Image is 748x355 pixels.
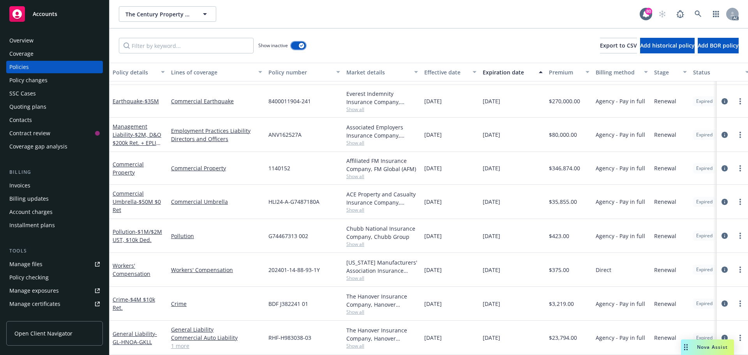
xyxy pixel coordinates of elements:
a: Pollution [171,232,262,240]
div: Status [693,68,741,76]
div: Effective date [424,68,468,76]
span: Show all [346,207,418,213]
div: Policy changes [9,74,48,87]
span: Add BOR policy [698,42,739,49]
span: Renewal [654,300,676,308]
a: Policy checking [6,271,103,284]
div: Contract review [9,127,50,140]
a: more [736,197,745,207]
span: [DATE] [483,334,500,342]
span: [DATE] [424,266,442,274]
span: 1140152 [268,164,290,172]
span: [DATE] [483,131,500,139]
a: Contacts [6,114,103,126]
a: Accounts [6,3,103,25]
span: HLI24-A-G7487180A [268,198,319,206]
a: Report a Bug [672,6,688,22]
a: more [736,97,745,106]
div: Expiration date [483,68,534,76]
span: Direct [596,266,611,274]
span: Renewal [654,334,676,342]
a: General Liability [171,325,262,334]
span: Expired [696,266,713,273]
a: Manage certificates [6,298,103,310]
span: Show inactive [258,42,288,49]
div: Associated Employers Insurance Company, Associated Employers Insurance Company, RT Specialty Insu... [346,123,418,140]
a: more [736,130,745,140]
a: Manage files [6,258,103,270]
span: 8400011904-241 [268,97,311,105]
a: Manage exposures [6,284,103,297]
span: Show all [346,309,418,315]
a: Contract review [6,127,103,140]
a: Commercial Property [171,164,262,172]
span: 202401-14-88-93-1Y [268,266,320,274]
div: Manage files [9,258,42,270]
a: Invoices [6,179,103,192]
div: ACE Property and Casualty Insurance Company, Chubb Group, Distinguished Programs Group, LLC [346,190,418,207]
a: SSC Cases [6,87,103,100]
a: General Liability [113,330,157,346]
a: Account charges [6,206,103,218]
span: - $35M [143,97,159,105]
a: more [736,299,745,308]
div: SSC Cases [9,87,36,100]
span: [DATE] [424,131,442,139]
a: circleInformation [720,265,729,274]
button: Expiration date [480,63,546,81]
a: Earthquake [113,97,159,105]
div: Manage claims [9,311,49,323]
button: Add BOR policy [698,38,739,53]
div: Stage [654,68,678,76]
span: Add historical policy [640,42,695,49]
a: circleInformation [720,299,729,308]
span: $270,000.00 [549,97,580,105]
a: more [736,231,745,240]
a: Billing updates [6,193,103,205]
button: Policy details [109,63,168,81]
span: Show all [346,343,418,349]
span: Expired [696,232,713,239]
span: Agency - Pay in full [596,334,645,342]
button: The Century Property Owners Association [119,6,216,22]
span: [DATE] [483,232,500,240]
a: Manage claims [6,311,103,323]
div: Billing [6,168,103,176]
a: Employment Practices Liability [171,127,262,135]
span: Renewal [654,232,676,240]
span: Accounts [33,11,57,17]
span: $346,874.00 [549,164,580,172]
span: Agency - Pay in full [596,131,645,139]
span: [DATE] [424,198,442,206]
span: Expired [696,300,713,307]
button: Billing method [593,63,651,81]
input: Filter by keyword... [119,38,254,53]
span: Agency - Pay in full [596,164,645,172]
span: Renewal [654,164,676,172]
a: Workers' Compensation [171,266,262,274]
span: Show all [346,275,418,281]
div: The Hanover Insurance Company, Hanover Insurance Group [346,326,418,343]
a: Commercial Earthquake [171,97,262,105]
a: Coverage [6,48,103,60]
button: Nova Assist [681,339,734,355]
span: $23,794.00 [549,334,577,342]
a: circleInformation [720,197,729,207]
div: Billing updates [9,193,49,205]
span: - $50M $0 Ret [113,198,161,214]
a: Commercial Auto Liability [171,334,262,342]
a: Commercial Umbrella [171,198,262,206]
span: [DATE] [424,97,442,105]
span: Expired [696,165,713,172]
a: Start snowing [654,6,670,22]
span: Nova Assist [697,344,728,350]
div: Policy details [113,68,156,76]
span: Agency - Pay in full [596,232,645,240]
a: circleInformation [720,231,729,240]
a: Installment plans [6,219,103,231]
span: $375.00 [549,266,569,274]
a: circleInformation [720,97,729,106]
div: Billing method [596,68,639,76]
button: Effective date [421,63,480,81]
